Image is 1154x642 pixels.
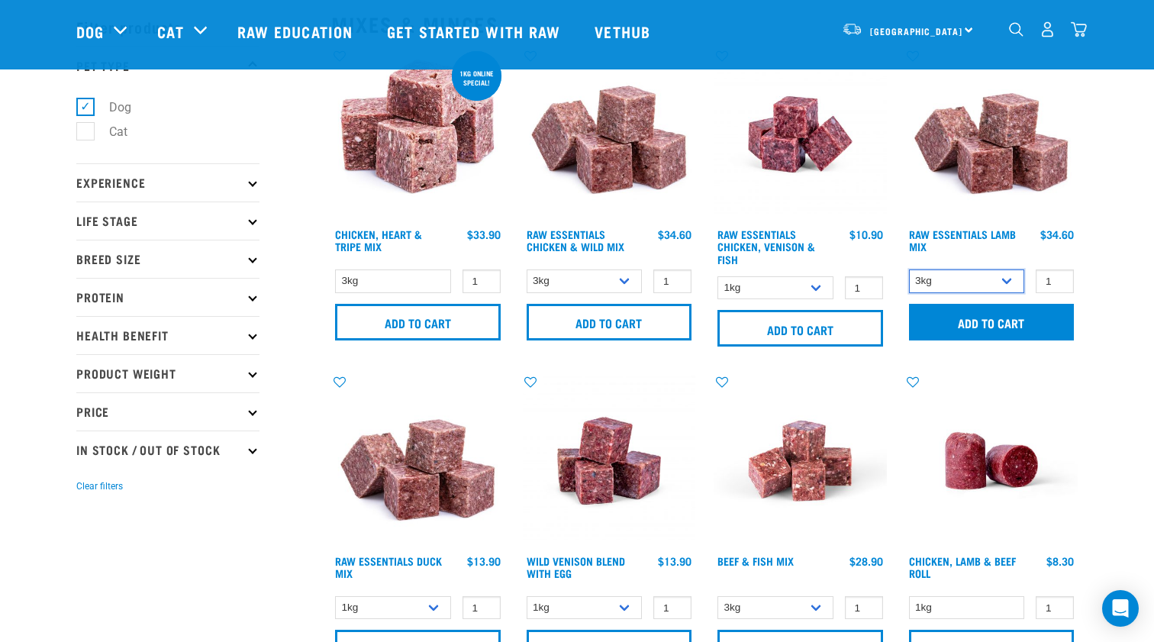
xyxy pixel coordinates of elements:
[1040,21,1056,37] img: user.png
[85,122,134,141] label: Cat
[653,269,691,293] input: 1
[76,20,104,43] a: Dog
[527,231,624,249] a: Raw Essentials Chicken & Wild Mix
[909,304,1075,340] input: Add to cart
[76,392,259,431] p: Price
[714,48,887,221] img: Chicken Venison mix 1655
[905,48,1078,221] img: ?1041 RE Lamb Mix 01
[909,231,1016,249] a: Raw Essentials Lamb Mix
[157,20,183,43] a: Cat
[76,278,259,316] p: Protein
[870,28,962,34] span: [GEOGRAPHIC_DATA]
[527,558,625,576] a: Wild Venison Blend with Egg
[1009,22,1023,37] img: home-icon-1@2x.png
[76,431,259,469] p: In Stock / Out Of Stock
[331,374,504,547] img: ?1041 RE Lamb Mix 01
[717,310,883,347] input: Add to cart
[76,316,259,354] p: Health Benefit
[1036,596,1074,620] input: 1
[76,202,259,240] p: Life Stage
[717,558,794,563] a: Beef & Fish Mix
[76,240,259,278] p: Breed Size
[335,558,442,576] a: Raw Essentials Duck Mix
[845,276,883,300] input: 1
[905,374,1078,547] img: Raw Essentials Chicken Lamb Beef Bulk Minced Raw Dog Food Roll Unwrapped
[467,555,501,567] div: $13.90
[653,596,691,620] input: 1
[842,22,862,36] img: van-moving.png
[463,596,501,620] input: 1
[849,555,883,567] div: $28.90
[523,48,696,221] img: Pile Of Cubed Chicken Wild Meat Mix
[523,374,696,547] img: Venison Egg 1616
[467,228,501,240] div: $33.90
[331,48,504,221] img: 1062 Chicken Heart Tripe Mix 01
[452,62,501,94] div: 1kg online special!
[579,1,669,62] a: Vethub
[372,1,579,62] a: Get started with Raw
[845,596,883,620] input: 1
[1040,228,1074,240] div: $34.60
[1036,269,1074,293] input: 1
[222,1,372,62] a: Raw Education
[714,374,887,547] img: Beef Mackerel 1
[76,163,259,202] p: Experience
[658,555,691,567] div: $13.90
[1046,555,1074,567] div: $8.30
[849,228,883,240] div: $10.90
[909,558,1016,576] a: Chicken, Lamb & Beef Roll
[658,228,691,240] div: $34.60
[76,479,123,493] button: Clear filters
[1071,21,1087,37] img: home-icon@2x.png
[76,354,259,392] p: Product Weight
[335,304,501,340] input: Add to cart
[463,269,501,293] input: 1
[717,231,815,261] a: Raw Essentials Chicken, Venison & Fish
[1102,590,1139,627] div: Open Intercom Messenger
[527,304,692,340] input: Add to cart
[85,98,137,117] label: Dog
[335,231,422,249] a: Chicken, Heart & Tripe Mix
